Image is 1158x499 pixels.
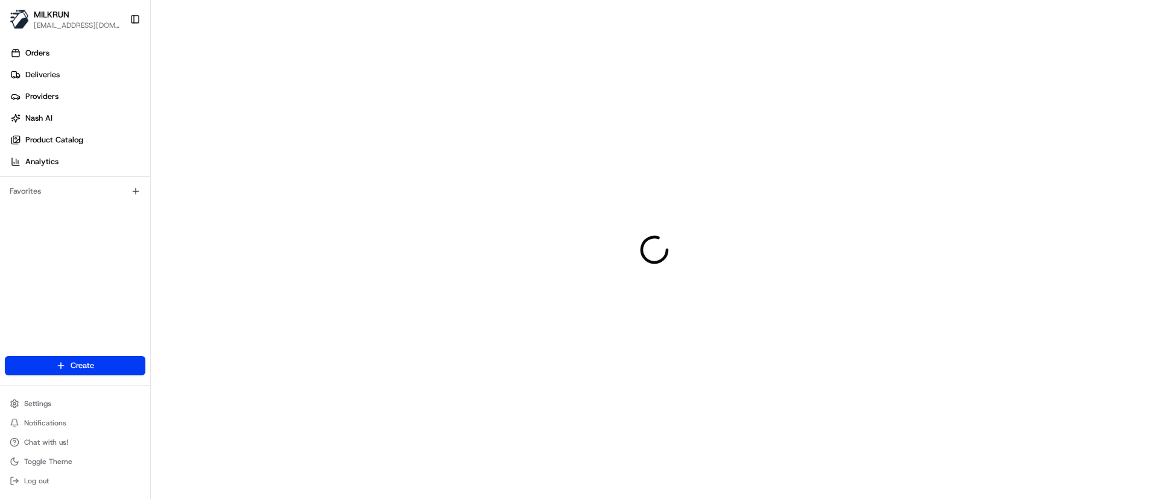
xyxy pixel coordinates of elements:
[5,356,145,375] button: Create
[71,360,94,371] span: Create
[34,21,120,30] button: [EMAIL_ADDRESS][DOMAIN_NAME]
[25,156,59,167] span: Analytics
[5,65,150,84] a: Deliveries
[5,130,150,150] a: Product Catalog
[24,457,72,466] span: Toggle Theme
[5,109,150,128] a: Nash AI
[24,399,51,408] span: Settings
[34,8,69,21] button: MILKRUN
[5,43,150,63] a: Orders
[24,476,49,486] span: Log out
[5,182,145,201] div: Favorites
[5,453,145,470] button: Toggle Theme
[25,135,83,145] span: Product Catalog
[25,48,49,59] span: Orders
[5,395,145,412] button: Settings
[5,152,150,171] a: Analytics
[25,113,52,124] span: Nash AI
[5,415,145,431] button: Notifications
[25,91,59,102] span: Providers
[5,434,145,451] button: Chat with us!
[25,69,60,80] span: Deliveries
[5,87,150,106] a: Providers
[24,437,68,447] span: Chat with us!
[5,472,145,489] button: Log out
[24,418,66,428] span: Notifications
[10,10,29,29] img: MILKRUN
[5,5,125,34] button: MILKRUNMILKRUN[EMAIL_ADDRESS][DOMAIN_NAME]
